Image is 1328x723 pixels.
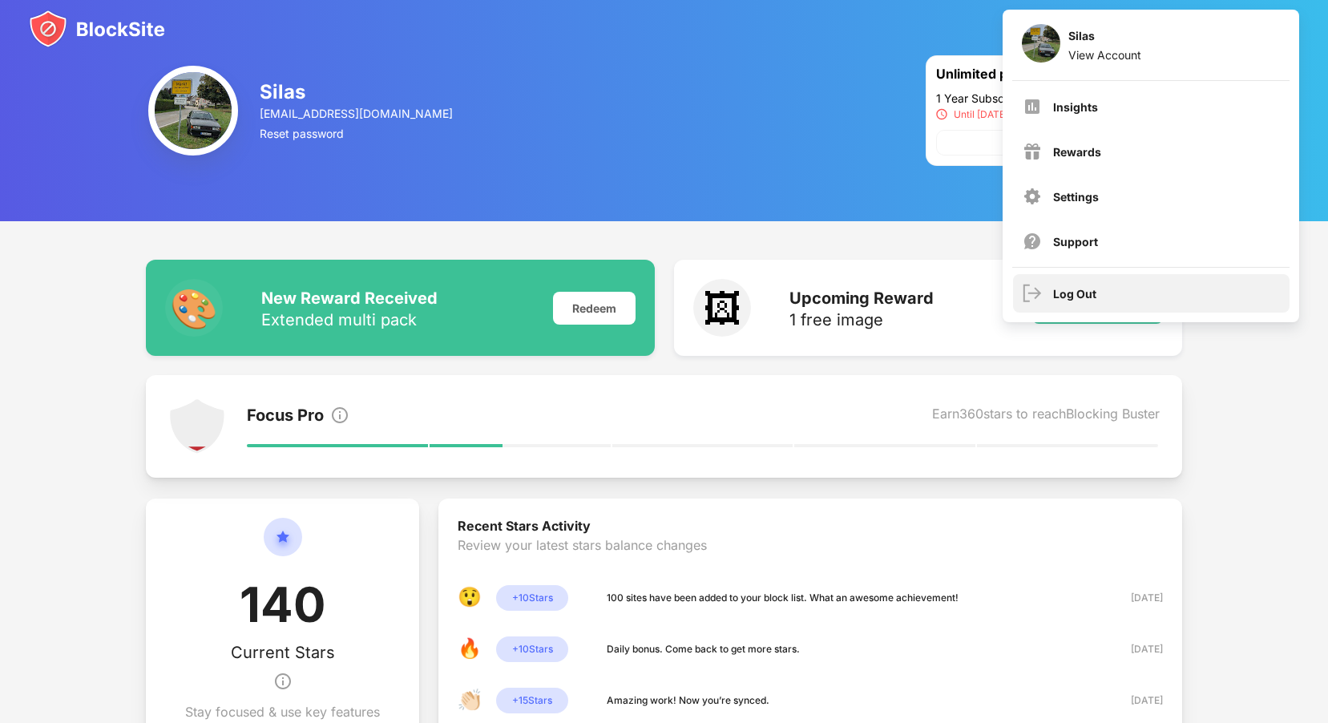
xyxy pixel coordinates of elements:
[1068,48,1141,62] div: View Account
[330,406,349,425] img: info.svg
[954,108,1008,120] div: Until [DATE]
[1053,235,1098,248] div: Support
[261,289,438,308] div: New Reward Received
[231,643,335,662] div: Current Stars
[1053,100,1098,114] div: Insights
[496,636,568,662] div: + 10 Stars
[1023,187,1042,206] img: menu-settings.svg
[789,312,934,328] div: 1 free image
[1053,190,1099,204] div: Settings
[1106,590,1163,606] div: [DATE]
[458,636,483,662] div: 🔥
[458,688,483,713] div: 👏🏻
[264,518,302,576] img: circle-star.svg
[496,688,568,713] div: + 15 Stars
[1106,641,1163,657] div: [DATE]
[936,66,1105,85] div: Unlimited plan
[553,292,636,325] div: Redeem
[1023,284,1042,303] img: logout.svg
[607,590,959,606] div: 100 sites have been added to your block list. What an awesome achievement!
[607,693,769,709] div: Amazing work! Now you’re synced.
[247,406,324,428] div: Focus Pro
[458,518,1162,537] div: Recent Stars Activity
[458,585,483,611] div: 😲
[1023,142,1042,161] img: menu-rewards.svg
[1053,145,1101,159] div: Rewards
[789,289,934,308] div: Upcoming Reward
[1106,693,1163,709] div: [DATE]
[273,662,293,701] img: info.svg
[458,537,1162,585] div: Review your latest stars balance changes
[260,127,455,140] div: Reset password
[29,10,165,48] img: blocksite-icon.svg
[607,641,800,657] div: Daily bonus. Come back to get more stars.
[261,312,438,328] div: Extended multi pack
[693,279,751,337] div: 🖼
[936,108,947,120] img: clock_red_ic.svg
[168,398,226,455] img: points-level-1.svg
[260,80,455,103] div: Silas
[165,279,223,337] div: 🎨
[1023,97,1042,116] img: menu-insights.svg
[1023,232,1042,251] img: support.svg
[1022,24,1060,63] img: AAcHTteca7BWlUnhsvmLfMs332UXNBtlFyHFUFKAnfQ8lhXt4AN1=s96-c
[240,576,325,643] div: 140
[1068,29,1141,48] div: Silas
[936,91,1172,105] div: 1 Year Subscription
[260,107,455,120] div: [EMAIL_ADDRESS][DOMAIN_NAME]
[932,406,1160,428] div: Earn 360 stars to reach Blocking Buster
[148,66,238,156] img: AAcHTteca7BWlUnhsvmLfMs332UXNBtlFyHFUFKAnfQ8lhXt4AN1=s96-c
[496,585,568,611] div: + 10 Stars
[1053,287,1096,301] div: Log Out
